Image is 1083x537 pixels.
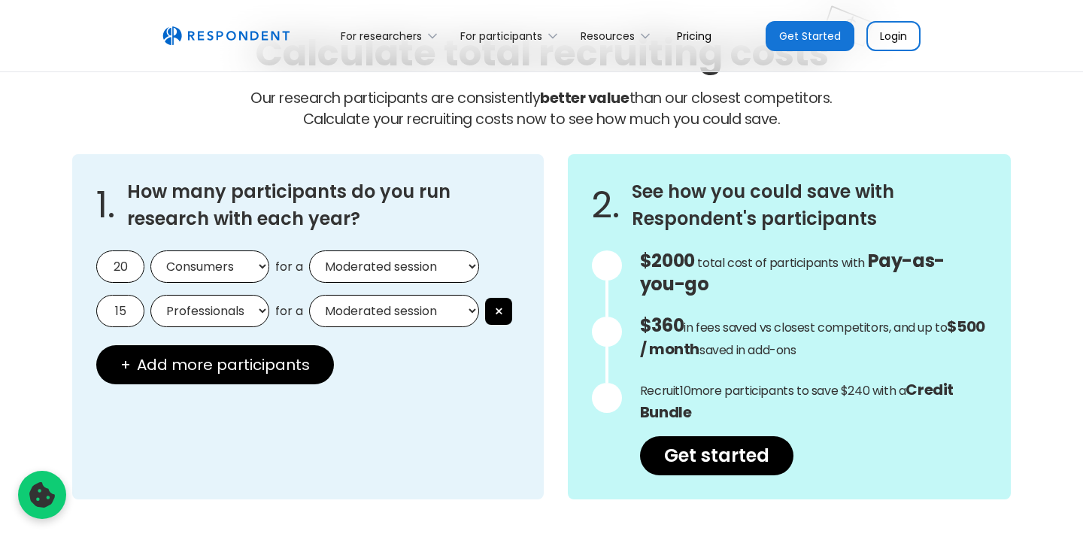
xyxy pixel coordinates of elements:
[632,178,987,232] h3: See how you could save with Respondent's participants
[72,88,1011,130] p: Our research participants are consistently than our closest competitors.
[866,21,921,51] a: Login
[162,26,290,46] img: Untitled UI logotext
[640,315,987,361] p: in fees saved vs closest competitors, and up to saved in add-ons
[766,21,854,51] a: Get Started
[96,198,115,213] span: 1.
[640,316,985,360] strong: $500 / month
[120,357,131,372] span: +
[452,18,572,53] div: For participants
[275,304,303,319] span: for a
[640,379,987,424] p: Recruit more participants to save $240 with a
[485,298,512,325] button: ×
[460,29,542,44] div: For participants
[592,198,620,213] span: 2.
[581,29,635,44] div: Resources
[640,436,793,475] a: Get started
[680,382,690,399] span: 10
[332,18,452,53] div: For researchers
[127,178,520,232] h3: How many participants do you run research with each year?
[275,259,303,275] span: for a
[540,88,629,108] strong: better value
[640,313,684,338] span: $360
[640,248,695,273] span: $2000
[162,26,290,46] a: home
[640,248,945,296] span: Pay-as-you-go
[96,345,334,384] button: + Add more participants
[572,18,665,53] div: Resources
[697,254,865,272] span: total cost of participants with
[303,109,781,129] span: Calculate your recruiting costs now to see how much you could save.
[341,29,422,44] div: For researchers
[137,357,310,372] span: Add more participants
[665,18,724,53] a: Pricing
